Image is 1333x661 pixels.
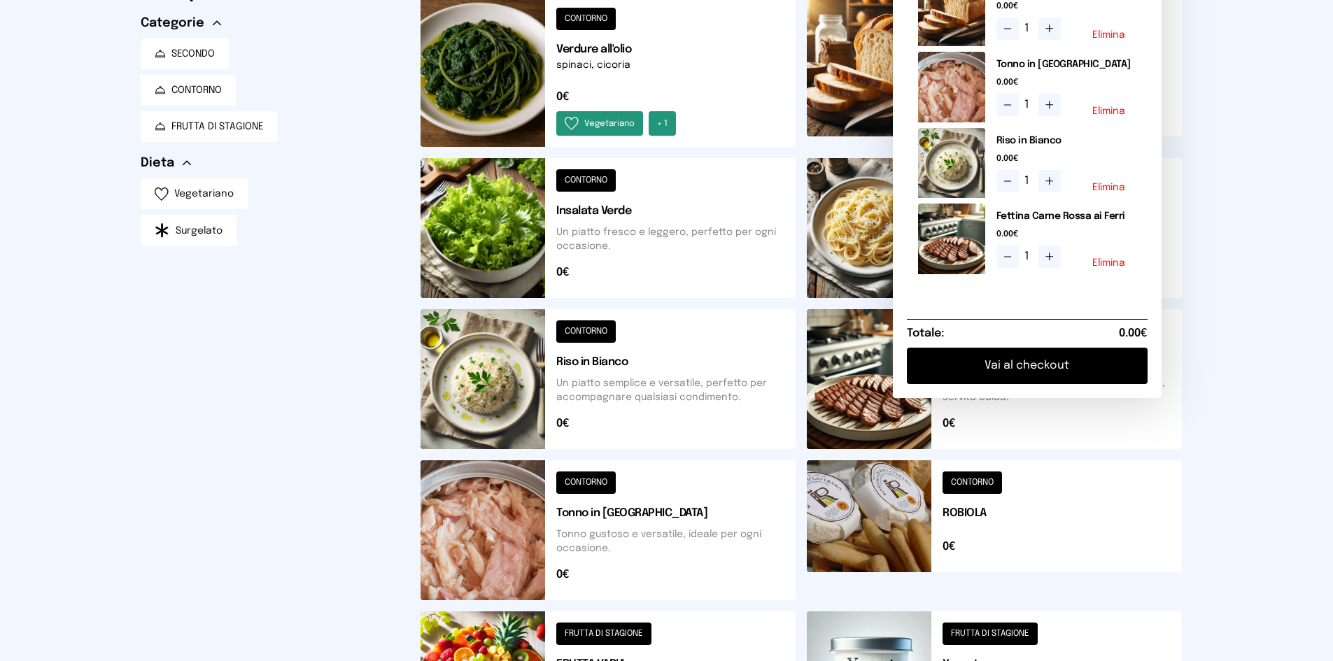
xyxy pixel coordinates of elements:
[176,224,223,238] span: Surgelato
[171,47,215,61] span: SECONDO
[996,209,1136,223] h2: Fettina Carne Rossa ai Ferri
[141,153,191,173] button: Dieta
[141,13,221,33] button: Categorie
[918,52,985,122] img: media
[1092,106,1125,116] button: Elimina
[907,348,1148,384] button: Vai al checkout
[141,111,278,142] button: FRUTTA DI STAGIONE
[996,134,1136,148] h2: Riso in Bianco
[141,215,237,246] button: Surgelato
[996,153,1136,164] span: 0.00€
[1024,20,1033,37] span: 1
[171,83,222,97] span: CONTORNO
[141,75,236,106] button: CONTORNO
[918,204,985,274] img: media
[171,120,264,134] span: FRUTTA DI STAGIONE
[141,13,204,33] span: Categorie
[1119,325,1148,342] span: 0.00€
[141,178,248,209] button: Vegetariano
[1024,248,1033,265] span: 1
[141,153,174,173] span: Dieta
[918,128,985,199] img: media
[907,325,944,342] h6: Totale:
[996,1,1136,12] span: 0.00€
[996,229,1136,240] span: 0.00€
[141,38,229,69] button: SECONDO
[1024,173,1033,190] span: 1
[996,57,1136,71] h2: Tonno in [GEOGRAPHIC_DATA]
[1092,258,1125,268] button: Elimina
[996,77,1136,88] span: 0.00€
[1092,30,1125,40] button: Elimina
[1092,183,1125,192] button: Elimina
[174,187,234,201] span: Vegetariano
[1024,97,1033,113] span: 1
